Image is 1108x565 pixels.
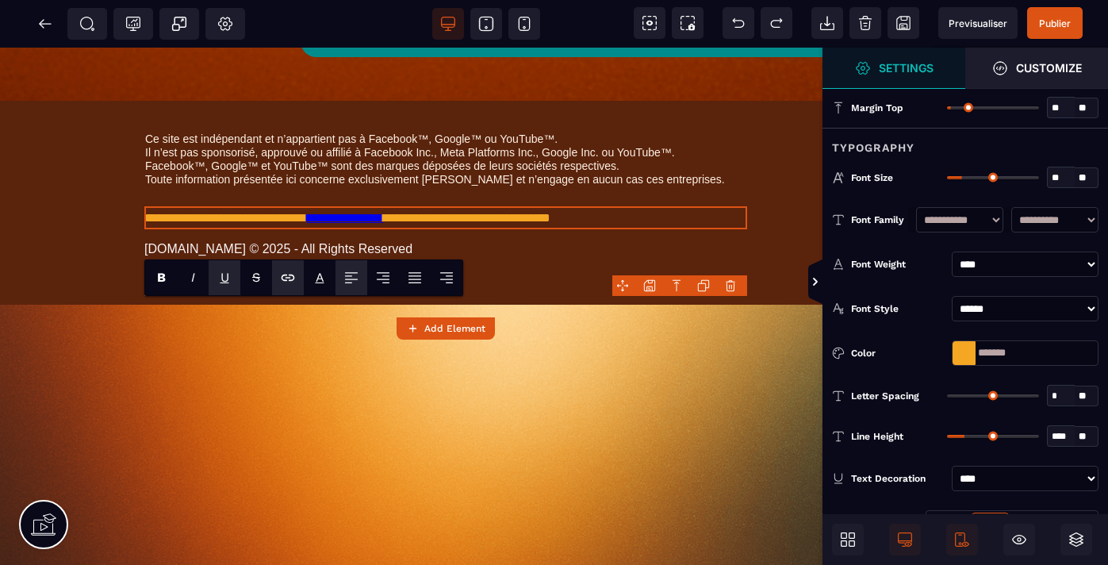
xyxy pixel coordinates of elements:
[145,85,558,98] span: Ce site est indépendant et n’appartient pas à Facebook™, Google™ ou YouTube™.
[672,7,704,39] span: Screenshot
[965,48,1108,89] span: Open Style Manager
[851,430,903,443] span: Line Height
[125,16,141,32] span: Tracking
[240,260,272,295] span: Strike-through
[177,260,209,295] span: Italic
[191,270,195,285] i: I
[316,270,324,285] label: Font color
[846,151,913,210] img: 97b9e350669c0a3e1f7a78e6fcc7a6b4_68525ace39055_Web_JMD_Prefered_Icon_Lockup_color_(1).png
[209,260,240,295] span: Underline
[220,270,229,285] u: U
[946,524,978,555] span: Mobile Only
[367,260,399,295] span: Align Center
[145,112,619,125] span: Facebook™, Google™ et YouTube™ sont des marques déposées de leurs sociétés respectives.
[1003,524,1035,555] span: Hide/Show Block
[217,16,233,32] span: Setting Body
[157,270,166,285] b: B
[851,171,893,184] span: Font Size
[316,270,324,285] p: A
[144,194,747,209] div: [DOMAIN_NAME] © 2025 - All Rights Reserved
[851,390,919,402] span: Letter Spacing
[822,128,1108,157] div: Typography
[879,62,934,74] strong: Settings
[851,345,945,361] div: Color
[851,256,945,272] div: Font Weight
[1060,524,1092,555] span: Open Layers
[431,260,462,295] span: Align Right
[79,16,95,32] span: SEO
[397,317,495,340] button: Add Element
[272,260,304,295] span: Link
[145,260,177,295] span: Bold
[145,125,725,138] span: Toute information présentée ici concerne exclusivement [PERSON_NAME] et n’engage en aucun cas ces...
[949,17,1007,29] span: Previsualiser
[1039,17,1071,29] span: Publier
[252,270,260,285] s: S
[851,471,945,486] div: Text Decoration
[1016,62,1082,74] strong: Customize
[851,212,908,228] div: Font Family
[335,260,367,295] span: Align Left
[832,524,864,555] span: Open Blocks
[634,7,665,39] span: View components
[399,260,431,295] span: Align Justify
[889,524,921,555] span: Desktop Only
[424,323,485,334] strong: Add Element
[171,16,187,32] span: Popup
[938,7,1018,39] span: Preview
[851,102,903,114] span: Margin Top
[145,98,675,111] span: Il n’est pas sponsorisé, approuvé ou affilié à Facebook Inc., Meta Platforms Inc., Google Inc. ou...
[822,48,965,89] span: Settings
[851,301,945,317] div: Font Style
